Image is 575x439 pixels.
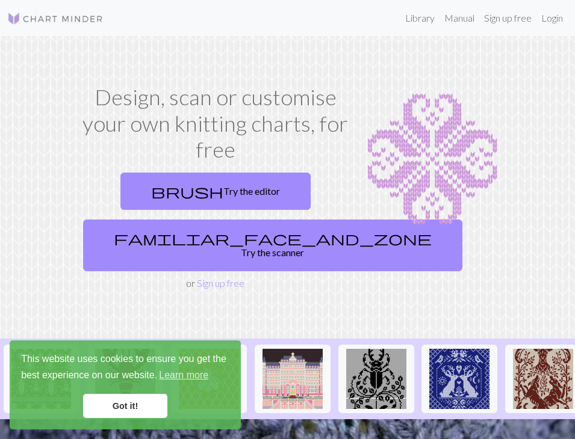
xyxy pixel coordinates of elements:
img: stag beetle #1 [346,349,406,409]
div: cookieconsent [10,340,241,429]
a: learn more about cookies [157,366,210,384]
button: stag beetle #1 [338,345,414,413]
span: brush [151,183,223,200]
a: Sign up free [197,277,244,289]
span: This website uses cookies to ensure you get the best experience on our website. [21,352,229,384]
div: or [78,168,353,290]
a: Sign up free [479,6,536,30]
a: stag beetle #1 [338,372,414,383]
a: Try the editor [120,173,311,210]
a: Login [536,6,568,30]
a: Library [400,6,440,30]
img: Märtas [429,349,490,409]
a: dismiss cookie message [83,394,167,418]
span: familiar_face_and_zone [114,230,432,247]
button: Märtas [421,345,497,413]
img: IMG_0917.jpeg [513,349,573,409]
button: Repeating bugs [4,345,79,413]
h1: Design, scan or customise your own knitting charts, for free [78,84,353,163]
a: Try the scanner [83,219,462,271]
a: Repeating bugs [4,372,79,383]
img: Copy of Grand-Budapest-Hotel-Exterior.jpg [263,349,323,409]
a: Copy of Grand-Budapest-Hotel-Exterior.jpg [255,372,331,383]
a: Manual [440,6,479,30]
img: Logo [7,11,104,26]
img: Chart example [367,84,497,235]
button: Copy of Grand-Budapest-Hotel-Exterior.jpg [255,345,331,413]
a: Märtas [421,372,497,383]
